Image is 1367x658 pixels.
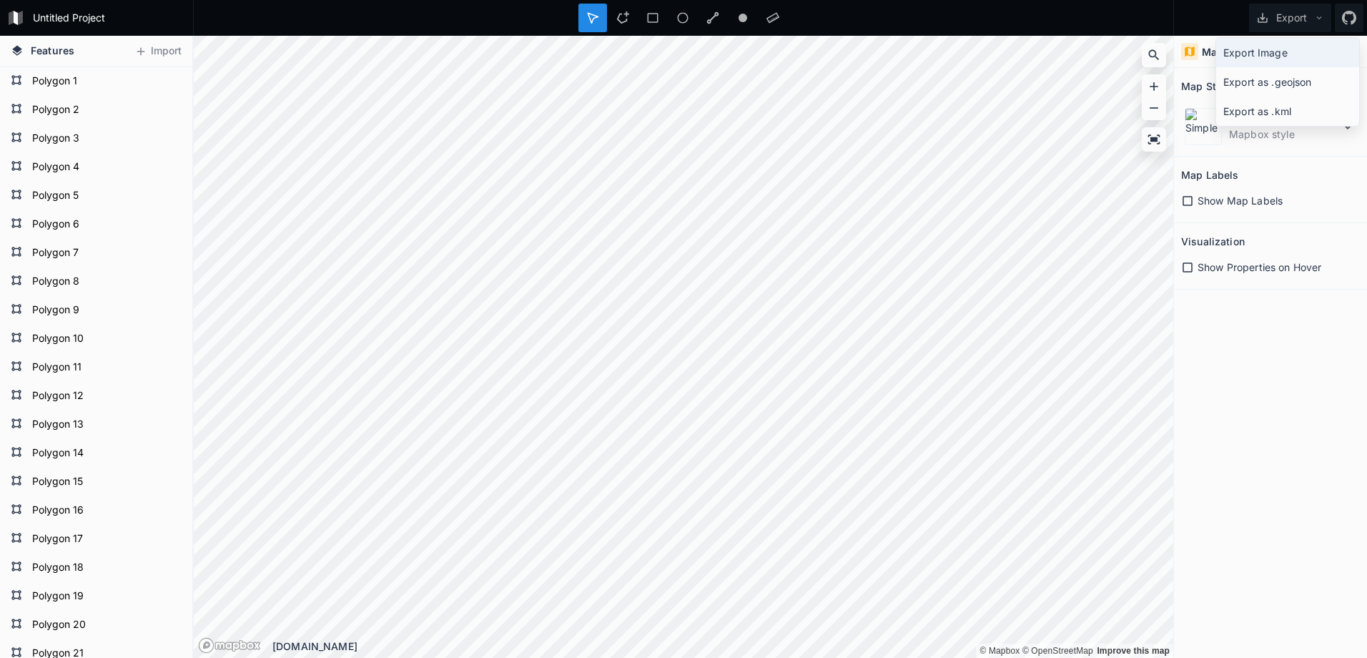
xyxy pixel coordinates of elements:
button: Import [127,40,189,63]
div: Export Image [1216,38,1359,67]
a: Map feedback [1097,646,1170,656]
span: Show Properties on Hover [1198,260,1321,275]
a: Mapbox logo [198,637,261,654]
h2: Map Style [1181,75,1230,97]
dd: Mapbox style [1229,127,1339,142]
span: Show Map Labels [1198,193,1283,208]
div: Export as .kml [1216,97,1359,126]
h4: Map and Visuals [1202,44,1285,59]
a: OpenStreetMap [1022,646,1093,656]
a: Mapbox [979,646,1020,656]
h2: Visualization [1181,230,1245,252]
img: Simple [1185,108,1222,145]
button: Export [1249,4,1331,32]
span: Features [31,43,74,58]
h2: Map Labels [1181,164,1238,186]
div: Export as .geojson [1216,67,1359,97]
div: [DOMAIN_NAME] [272,639,1173,654]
